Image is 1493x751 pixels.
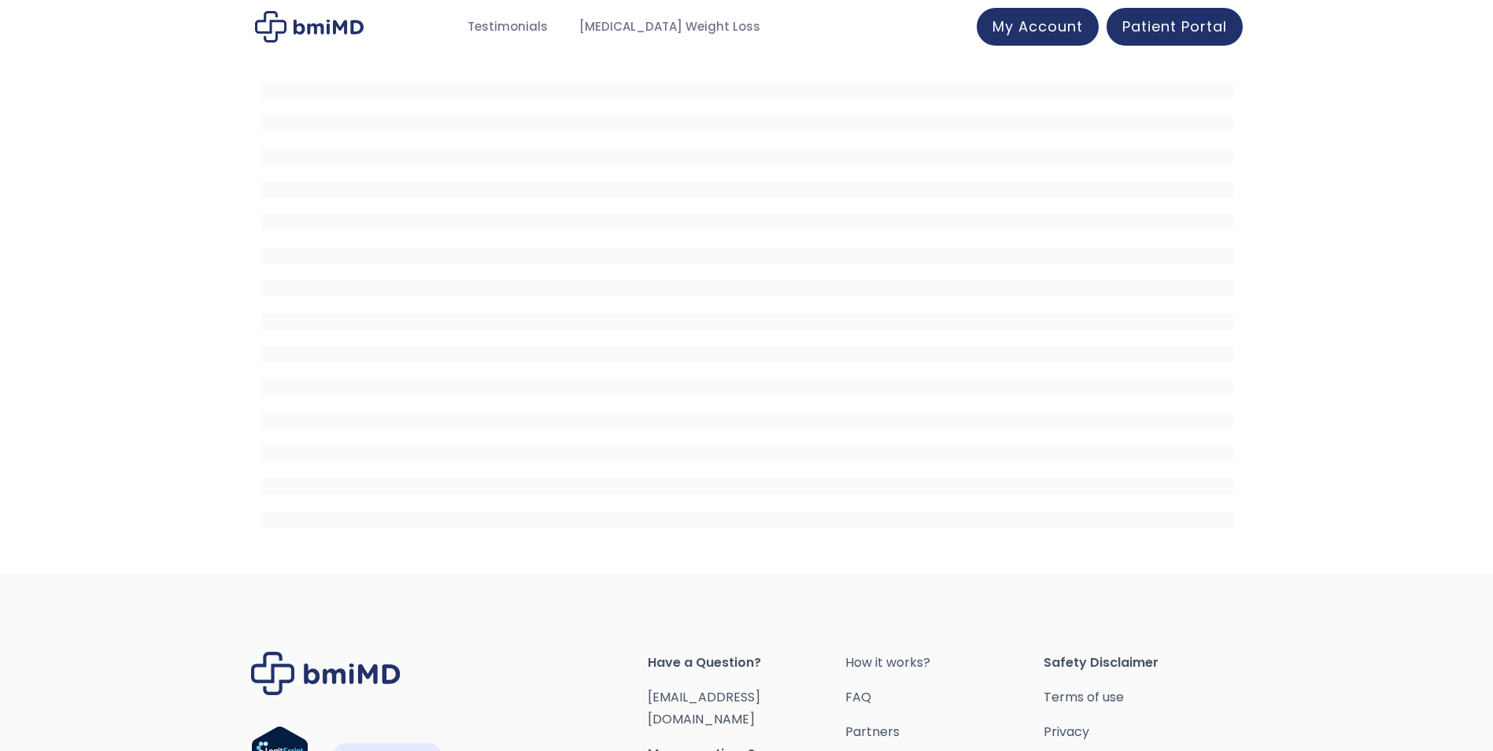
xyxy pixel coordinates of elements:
[1044,721,1242,743] a: Privacy
[255,11,364,43] img: Patient Messaging Portal
[977,8,1099,46] a: My Account
[579,18,760,36] span: [MEDICAL_DATA] Weight Loss
[845,652,1044,674] a: How it works?
[261,65,1233,538] iframe: MDI Patient Messaging Portal
[648,652,846,674] span: Have a Question?
[992,17,1083,36] span: My Account
[648,688,760,728] a: [EMAIL_ADDRESS][DOMAIN_NAME]
[564,12,776,43] a: [MEDICAL_DATA] Weight Loss
[1044,686,1242,708] a: Terms of use
[452,12,564,43] a: Testimonials
[1122,17,1227,36] span: Patient Portal
[1044,652,1242,674] span: Safety Disclaimer
[845,686,1044,708] a: FAQ
[251,652,401,695] img: Brand Logo
[845,721,1044,743] a: Partners
[1107,8,1243,46] a: Patient Portal
[467,18,548,36] span: Testimonials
